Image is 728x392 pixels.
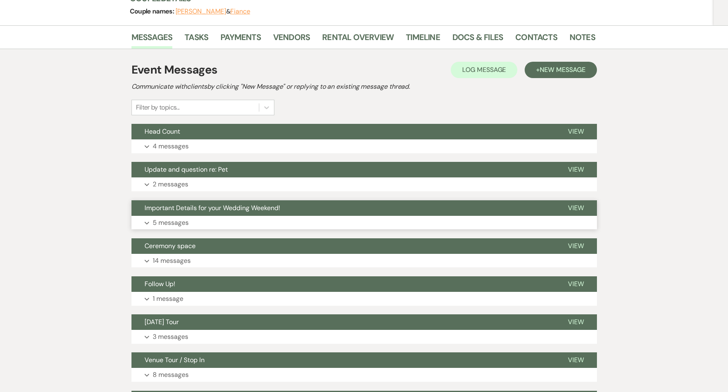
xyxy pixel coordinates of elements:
a: Vendors [273,31,310,49]
button: View [555,124,597,139]
button: 2 messages [131,177,597,191]
button: [DATE] Tour [131,314,555,330]
div: Filter by topics... [136,103,180,112]
span: View [568,165,584,174]
button: 14 messages [131,254,597,268]
button: Update and question re: Pet [131,162,555,177]
p: 3 messages [153,332,188,342]
a: Docs & Files [452,31,503,49]
button: [PERSON_NAME] [176,8,226,15]
button: 3 messages [131,330,597,344]
button: View [555,238,597,254]
span: Head Count [145,127,180,136]
a: Contacts [515,31,557,49]
button: Venue Tour / Stop In [131,352,555,368]
p: 14 messages [153,255,191,266]
button: Follow Up! [131,276,555,292]
a: Rental Overview [322,31,394,49]
button: Log Message [451,62,517,78]
button: View [555,162,597,177]
button: 8 messages [131,368,597,382]
a: Timeline [406,31,440,49]
p: 2 messages [153,179,188,190]
span: [DATE] Tour [145,318,179,326]
span: New Message [540,65,585,74]
span: Log Message [462,65,506,74]
span: Follow Up! [145,280,175,288]
span: Update and question re: Pet [145,165,228,174]
button: Important Details for your Wedding Weekend! [131,200,555,216]
span: View [568,204,584,212]
span: View [568,318,584,326]
p: 4 messages [153,141,189,152]
button: Fiance [230,8,250,15]
span: View [568,127,584,136]
button: +New Message [525,62,597,78]
a: Tasks [185,31,208,49]
span: View [568,242,584,250]
button: Head Count [131,124,555,139]
span: Important Details for your Wedding Weekend! [145,204,280,212]
a: Messages [131,31,173,49]
p: 8 messages [153,370,189,380]
span: Ceremony space [145,242,196,250]
button: View [555,352,597,368]
p: 1 message [153,293,183,304]
a: Notes [570,31,595,49]
span: View [568,280,584,288]
button: View [555,200,597,216]
button: 5 messages [131,216,597,230]
h1: Event Messages [131,61,218,78]
button: View [555,276,597,292]
span: Couple names: [130,7,176,16]
p: 5 messages [153,217,189,228]
button: View [555,314,597,330]
a: Payments [220,31,261,49]
h2: Communicate with clients by clicking "New Message" or replying to an existing message thread. [131,82,597,92]
span: & [176,7,250,16]
button: 1 message [131,292,597,306]
button: 4 messages [131,139,597,153]
span: Venue Tour / Stop In [145,356,205,364]
button: Ceremony space [131,238,555,254]
span: View [568,356,584,364]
